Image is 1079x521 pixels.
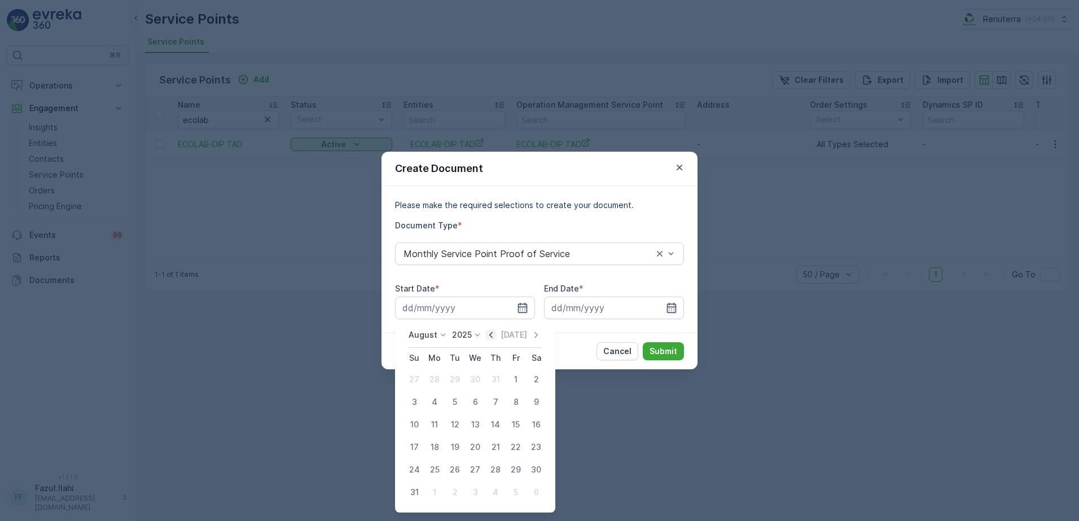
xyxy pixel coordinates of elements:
input: dd/mm/yyyy [395,297,535,319]
p: Submit [650,346,677,357]
div: 15 [507,416,525,434]
div: 30 [527,461,545,479]
th: Monday [424,348,445,368]
div: 18 [426,438,444,456]
label: Document Type [395,220,458,230]
div: 3 [405,393,423,411]
div: 4 [486,483,505,501]
th: Tuesday [445,348,465,368]
div: 10 [405,416,423,434]
div: 26 [446,461,464,479]
button: Submit [643,342,684,360]
div: 9 [527,393,545,411]
div: 1 [507,370,525,388]
p: August [409,329,437,341]
div: 27 [405,370,423,388]
div: 17 [405,438,423,456]
div: 31 [486,370,505,388]
div: 5 [507,483,525,501]
div: 29 [446,370,464,388]
div: 20 [466,438,484,456]
label: Start Date [395,284,435,293]
div: 1 [426,483,444,501]
label: End Date [544,284,579,293]
th: Thursday [485,348,506,368]
div: 21 [486,438,505,456]
div: 27 [466,461,484,479]
th: Saturday [526,348,546,368]
div: 12 [446,416,464,434]
th: Wednesday [465,348,485,368]
div: 19 [446,438,464,456]
div: 30 [466,370,484,388]
div: 4 [426,393,444,411]
input: dd/mm/yyyy [544,297,684,319]
p: Create Document [395,161,483,176]
p: Please make the required selections to create your document. [395,200,684,211]
div: 5 [446,393,464,411]
div: 7 [486,393,505,411]
div: 28 [486,461,505,479]
th: Sunday [404,348,424,368]
div: 31 [405,483,423,501]
div: 3 [466,483,484,501]
th: Friday [506,348,526,368]
div: 16 [527,416,545,434]
div: 6 [527,483,545,501]
div: 6 [466,393,484,411]
button: Cancel [596,342,638,360]
div: 29 [507,461,525,479]
p: Cancel [603,346,631,357]
div: 14 [486,416,505,434]
p: 2025 [452,329,472,341]
div: 22 [507,438,525,456]
div: 23 [527,438,545,456]
div: 24 [405,461,423,479]
p: [DATE] [501,329,527,341]
div: 28 [426,370,444,388]
div: 25 [426,461,444,479]
div: 11 [426,416,444,434]
div: 2 [446,483,464,501]
div: 2 [527,370,545,388]
div: 8 [507,393,525,411]
div: 13 [466,416,484,434]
